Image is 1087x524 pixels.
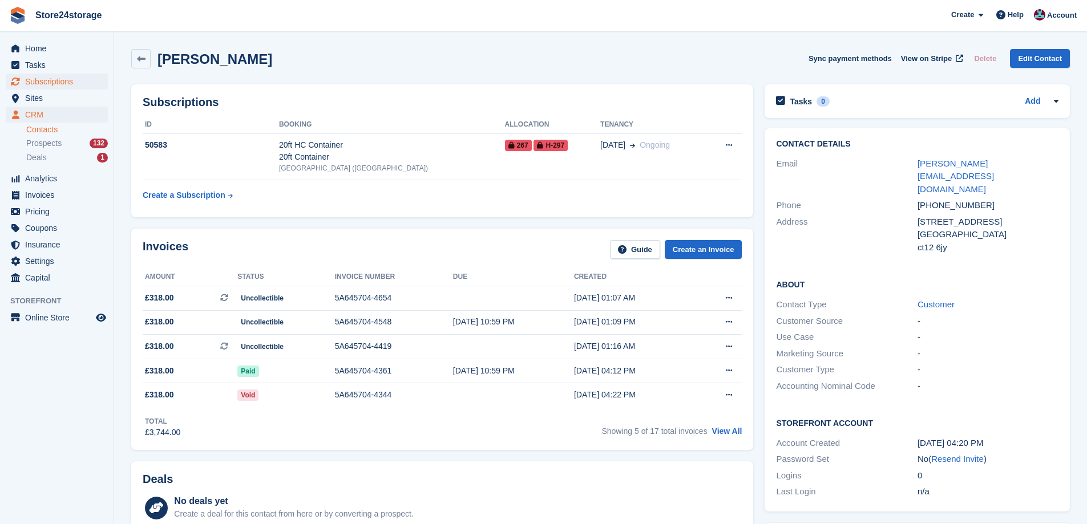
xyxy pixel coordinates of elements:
h2: Storefront Account [776,417,1058,428]
div: [DATE] 10:59 PM [453,365,574,377]
h2: Deals [143,473,173,486]
div: [DATE] 04:22 PM [574,389,695,401]
a: menu [6,310,108,326]
a: menu [6,74,108,90]
div: 0 [918,469,1058,482]
span: 267 [505,140,532,151]
span: Uncollectible [237,293,287,304]
span: Online Store [25,310,94,326]
div: [DATE] 04:12 PM [574,365,695,377]
h2: About [776,278,1058,290]
span: Account [1047,10,1077,21]
div: Contact Type [776,298,917,311]
a: menu [6,220,108,236]
a: menu [6,57,108,73]
div: 5A645704-4654 [335,292,453,304]
div: Total [145,416,180,426]
div: [DATE] 01:16 AM [574,340,695,352]
div: Customer Source [776,315,917,328]
a: Store24storage [31,6,107,25]
th: Status [237,268,334,286]
div: 0 [817,96,830,107]
th: Tenancy [600,116,706,134]
div: Account Created [776,437,917,450]
div: - [918,315,1058,328]
div: Create a deal for this contact from here or by converting a prospect. [174,508,413,520]
div: [STREET_ADDRESS] [918,216,1058,229]
button: Delete [969,49,1001,68]
th: Booking [279,116,505,134]
div: Customer Type [776,363,917,376]
span: H-297 [534,140,568,151]
a: View on Stripe [896,49,965,68]
a: menu [6,253,108,269]
div: [GEOGRAPHIC_DATA] ([GEOGRAPHIC_DATA]) [279,163,505,173]
span: Sites [25,90,94,106]
span: £318.00 [145,292,174,304]
a: Prospects 132 [26,137,108,149]
span: Coupons [25,220,94,236]
span: Ongoing [640,140,670,149]
div: Marketing Source [776,347,917,360]
a: [PERSON_NAME][EMAIL_ADDRESS][DOMAIN_NAME] [918,159,994,194]
button: Sync payment methods [809,49,892,68]
div: ct12 6jy [918,241,1058,254]
span: Home [25,40,94,56]
span: £318.00 [145,316,174,328]
span: Subscriptions [25,74,94,90]
span: Help [1008,9,1024,21]
span: View on Stripe [901,53,952,64]
div: [DATE] 01:07 AM [574,292,695,304]
div: 5A645704-4361 [335,365,453,377]
span: Pricing [25,204,94,220]
th: Due [453,268,574,286]
a: menu [6,90,108,106]
div: 20ft HC Container 20ft Container [279,139,505,163]
div: 5A645704-4419 [335,340,453,352]
div: 5A645704-4548 [335,316,453,328]
a: Add [1025,95,1040,108]
span: Void [237,389,258,401]
h2: [PERSON_NAME] [157,51,272,67]
span: Uncollectible [237,316,287,328]
div: Password Set [776,453,917,466]
h2: Contact Details [776,140,1058,149]
span: Capital [25,270,94,286]
div: [PHONE_NUMBER] [918,199,1058,212]
span: Tasks [25,57,94,73]
a: menu [6,170,108,186]
h2: Subscriptions [143,96,742,109]
th: Created [574,268,695,286]
div: 5A645704-4344 [335,389,453,401]
span: [DATE] [600,139,625,151]
div: 50583 [143,139,279,151]
div: Email [776,157,917,196]
a: menu [6,107,108,123]
div: - [918,331,1058,344]
a: menu [6,204,108,220]
div: [DATE] 01:09 PM [574,316,695,328]
a: Deals 1 [26,152,108,164]
div: 132 [90,139,108,148]
div: - [918,347,1058,360]
span: ( ) [928,454,987,464]
th: ID [143,116,279,134]
th: Invoice number [335,268,453,286]
span: £318.00 [145,365,174,377]
span: Analytics [25,170,94,186]
div: - [918,380,1058,393]
a: menu [6,237,108,253]
span: Storefront [10,295,114,307]
th: Allocation [505,116,601,134]
a: Preview store [94,311,108,324]
div: n/a [918,485,1058,498]
span: Prospects [26,138,62,149]
div: £3,744.00 [145,426,180,438]
span: £318.00 [145,340,174,352]
span: Uncollectible [237,341,287,352]
a: Resend Invite [931,454,984,464]
a: View All [712,426,742,436]
th: Amount [143,268,237,286]
div: [GEOGRAPHIC_DATA] [918,228,1058,241]
span: Showing 5 of 17 total invoices [601,426,707,436]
